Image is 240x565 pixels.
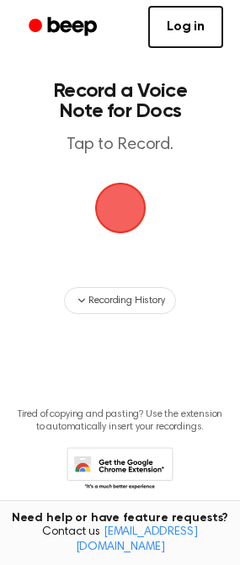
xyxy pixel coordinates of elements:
[10,525,230,555] span: Contact us
[30,135,210,156] p: Tap to Record.
[17,11,112,44] a: Beep
[64,287,175,314] button: Recording History
[13,408,227,434] p: Tired of copying and pasting? Use the extension to automatically insert your recordings.
[95,183,146,233] img: Beep Logo
[148,6,223,48] a: Log in
[30,81,210,121] h1: Record a Voice Note for Docs
[76,526,198,553] a: [EMAIL_ADDRESS][DOMAIN_NAME]
[88,293,164,308] span: Recording History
